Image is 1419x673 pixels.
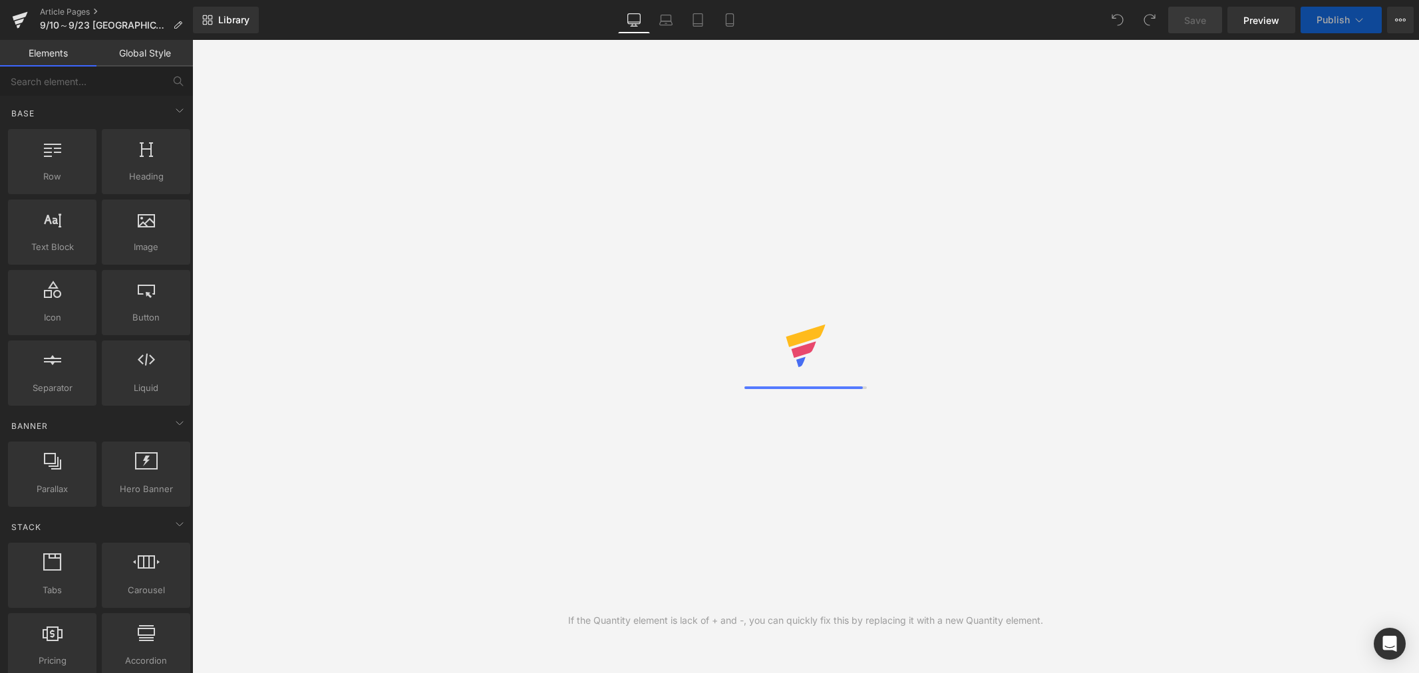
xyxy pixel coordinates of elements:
[10,521,43,533] span: Stack
[106,482,186,496] span: Hero Banner
[96,40,193,67] a: Global Style
[1184,13,1206,27] span: Save
[40,20,168,31] span: 9/10～9/23 [GEOGRAPHIC_DATA]
[12,170,92,184] span: Row
[40,7,193,17] a: Article Pages
[10,107,36,120] span: Base
[12,381,92,395] span: Separator
[193,7,259,33] a: New Library
[12,240,92,254] span: Text Block
[106,240,186,254] span: Image
[12,311,92,325] span: Icon
[12,482,92,496] span: Parallax
[218,14,249,26] span: Library
[10,420,49,432] span: Banner
[1227,7,1295,33] a: Preview
[1301,7,1382,33] button: Publish
[106,311,186,325] span: Button
[618,7,650,33] a: Desktop
[106,170,186,184] span: Heading
[1136,7,1163,33] button: Redo
[682,7,714,33] a: Tablet
[1104,7,1131,33] button: Undo
[106,583,186,597] span: Carousel
[568,613,1043,628] div: If the Quantity element is lack of + and -, you can quickly fix this by replacing it with a new Q...
[12,583,92,597] span: Tabs
[1317,15,1350,25] span: Publish
[106,654,186,668] span: Accordion
[12,654,92,668] span: Pricing
[106,381,186,395] span: Liquid
[1387,7,1414,33] button: More
[1243,13,1279,27] span: Preview
[714,7,746,33] a: Mobile
[1374,628,1406,660] div: Open Intercom Messenger
[650,7,682,33] a: Laptop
